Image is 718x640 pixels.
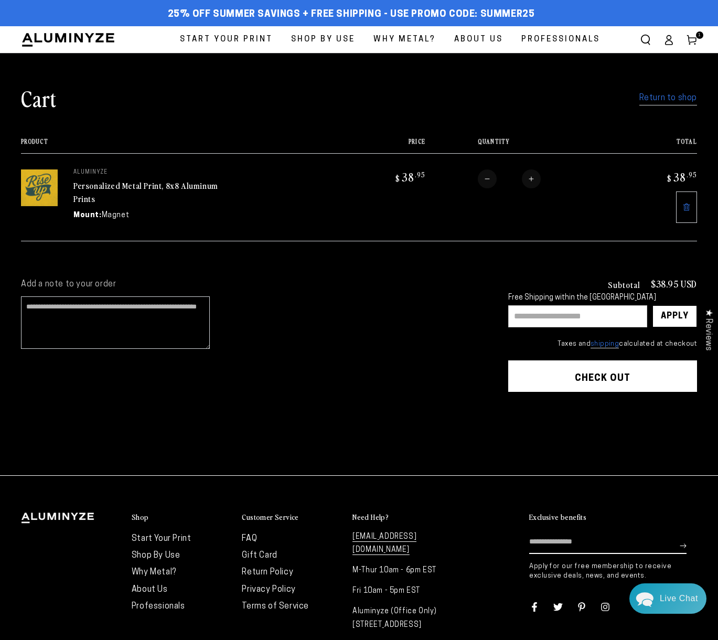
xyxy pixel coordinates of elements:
[168,9,535,20] span: 25% off Summer Savings + Free Shipping - Use Promo Code: SUMMER25
[529,562,697,581] p: Apply for our free membership to receive exclusive deals, news, and events.
[242,513,298,522] h2: Customer Service
[687,170,697,179] sup: .95
[352,584,453,598] p: Fri 10am - 5pm EST
[98,16,125,43] img: John
[373,33,436,47] span: Why Metal?
[513,26,608,53] a: Professionals
[132,568,176,577] a: Why Metal?
[73,169,231,176] p: aluminyze
[497,169,522,188] input: Quantity for Personalized Metal Print, 8x8 Aluminum Prints
[21,84,57,112] h1: Cart
[352,564,453,577] p: M-Thur 10am - 6pm EST
[102,210,130,221] dd: Magnet
[73,179,218,205] a: Personalized Metal Print, 8x8 Aluminum Prints
[132,602,185,611] a: Professionals
[521,33,600,47] span: Professionals
[73,210,102,221] dt: Mount:
[132,551,180,560] a: Shop By Use
[394,169,425,184] bdi: 38
[660,583,698,614] div: Contact Us Directly
[21,138,347,153] th: Product
[69,316,154,333] a: Leave A Message
[446,26,511,53] a: About Us
[242,551,277,560] a: Gift Card
[242,513,342,522] summary: Customer Service
[79,52,144,60] span: Away until [DATE]
[415,170,425,179] sup: .95
[667,173,672,184] span: $
[291,33,355,47] span: Shop By Use
[529,513,697,522] summary: Exclusive benefits
[591,340,619,348] a: shipping
[132,585,168,594] a: About Us
[132,513,149,522] h2: Shop
[352,513,389,522] h2: Need Help?
[618,138,697,153] th: Total
[352,605,453,631] p: Aluminyze (Office Only) [STREET_ADDRESS]
[666,169,697,184] bdi: 38
[508,339,697,349] small: Taxes and calculated at checkout
[508,294,697,303] div: Free Shipping within the [GEOGRAPHIC_DATA]
[395,173,400,184] span: $
[21,32,115,48] img: Aluminyze
[634,28,657,51] summary: Search our site
[529,513,586,522] h2: Exclusive benefits
[172,26,281,53] a: Start Your Print
[120,16,147,43] img: Helga
[242,568,293,577] a: Return Policy
[661,306,689,327] div: Apply
[639,91,697,106] a: Return to shop
[352,513,453,522] summary: Need Help?
[180,33,273,47] span: Start Your Print
[242,535,257,543] a: FAQ
[454,33,503,47] span: About Us
[347,138,425,153] th: Price
[242,585,295,594] a: Privacy Policy
[112,299,142,307] span: Re:amaze
[352,533,416,555] a: [EMAIL_ADDRESS][DOMAIN_NAME]
[680,530,687,562] button: Subscribe
[425,138,618,153] th: Quantity
[651,279,697,289] p: $38.95 USD
[608,280,640,289] h3: Subtotal
[676,191,697,223] a: Remove 8"x8" Square White Glossy Aluminyzed Photo
[698,31,701,39] span: 1
[132,513,232,522] summary: Shop
[21,169,58,206] img: 8"x8" Square White Glossy Aluminyzed Photo
[508,360,697,392] button: Check out
[21,279,487,290] label: Add a note to your order
[366,26,444,53] a: Why Metal?
[508,412,697,435] iframe: PayPal-paypal
[80,301,142,306] span: We run on
[132,535,191,543] a: Start Your Print
[698,301,718,359] div: Click to open Judge.me floating reviews tab
[242,602,309,611] a: Terms of Service
[629,583,706,614] div: Chat widget toggle
[283,26,363,53] a: Shop By Use
[76,16,103,43] img: Marie J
